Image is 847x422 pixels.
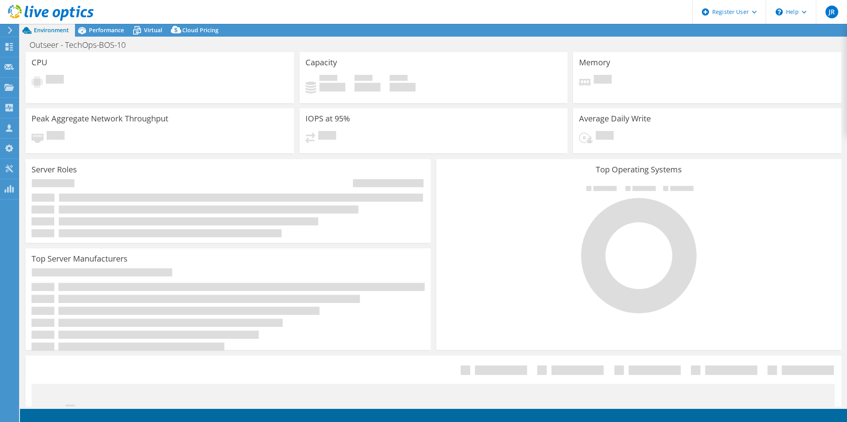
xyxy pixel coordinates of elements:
[305,114,350,123] h3: IOPS at 95%
[32,165,77,174] h3: Server Roles
[319,83,345,92] h4: 0 GiB
[825,6,838,18] span: JR
[776,8,783,16] svg: \n
[34,26,69,34] span: Environment
[355,83,380,92] h4: 0 GiB
[305,58,337,67] h3: Capacity
[32,58,47,67] h3: CPU
[596,131,614,142] span: Pending
[318,131,336,142] span: Pending
[182,26,219,34] span: Cloud Pricing
[594,75,612,86] span: Pending
[46,75,64,86] span: Pending
[47,131,65,142] span: Pending
[390,75,408,83] span: Total
[579,58,610,67] h3: Memory
[579,114,651,123] h3: Average Daily Write
[32,114,168,123] h3: Peak Aggregate Network Throughput
[319,75,337,83] span: Used
[144,26,162,34] span: Virtual
[442,165,835,174] h3: Top Operating Systems
[32,254,128,263] h3: Top Server Manufacturers
[89,26,124,34] span: Performance
[26,41,138,49] h1: Outseer - TechOps-BOS-10
[390,83,416,92] h4: 0 GiB
[355,75,372,83] span: Free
